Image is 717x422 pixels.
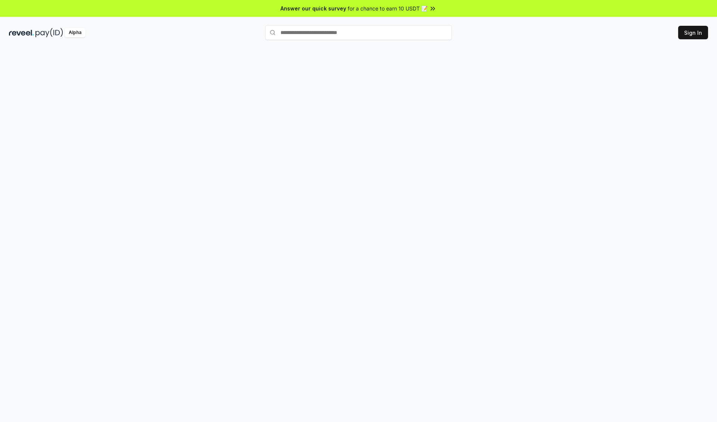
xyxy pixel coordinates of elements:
span: for a chance to earn 10 USDT 📝 [348,4,428,12]
img: reveel_dark [9,28,34,37]
span: Answer our quick survey [280,4,346,12]
button: Sign In [678,26,708,39]
img: pay_id [35,28,63,37]
div: Alpha [65,28,86,37]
